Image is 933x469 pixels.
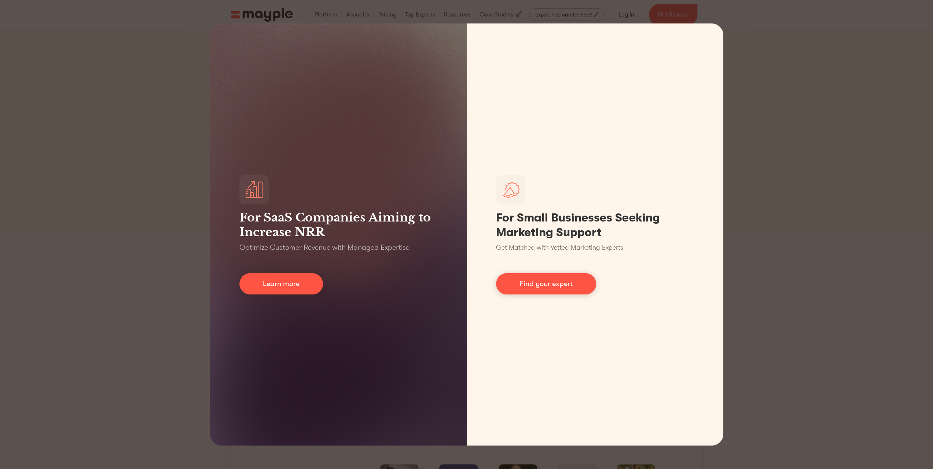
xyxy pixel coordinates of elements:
p: Optimize Customer Revenue with Managed Expertise [239,242,409,253]
p: Get Matched with Vetted Marketing Experts [496,243,623,253]
a: Find your expert [496,273,596,294]
a: Learn more [239,273,323,294]
h1: For Small Businesses Seeking Marketing Support [496,210,694,240]
h3: For SaaS Companies Aiming to Increase NRR [239,210,437,239]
